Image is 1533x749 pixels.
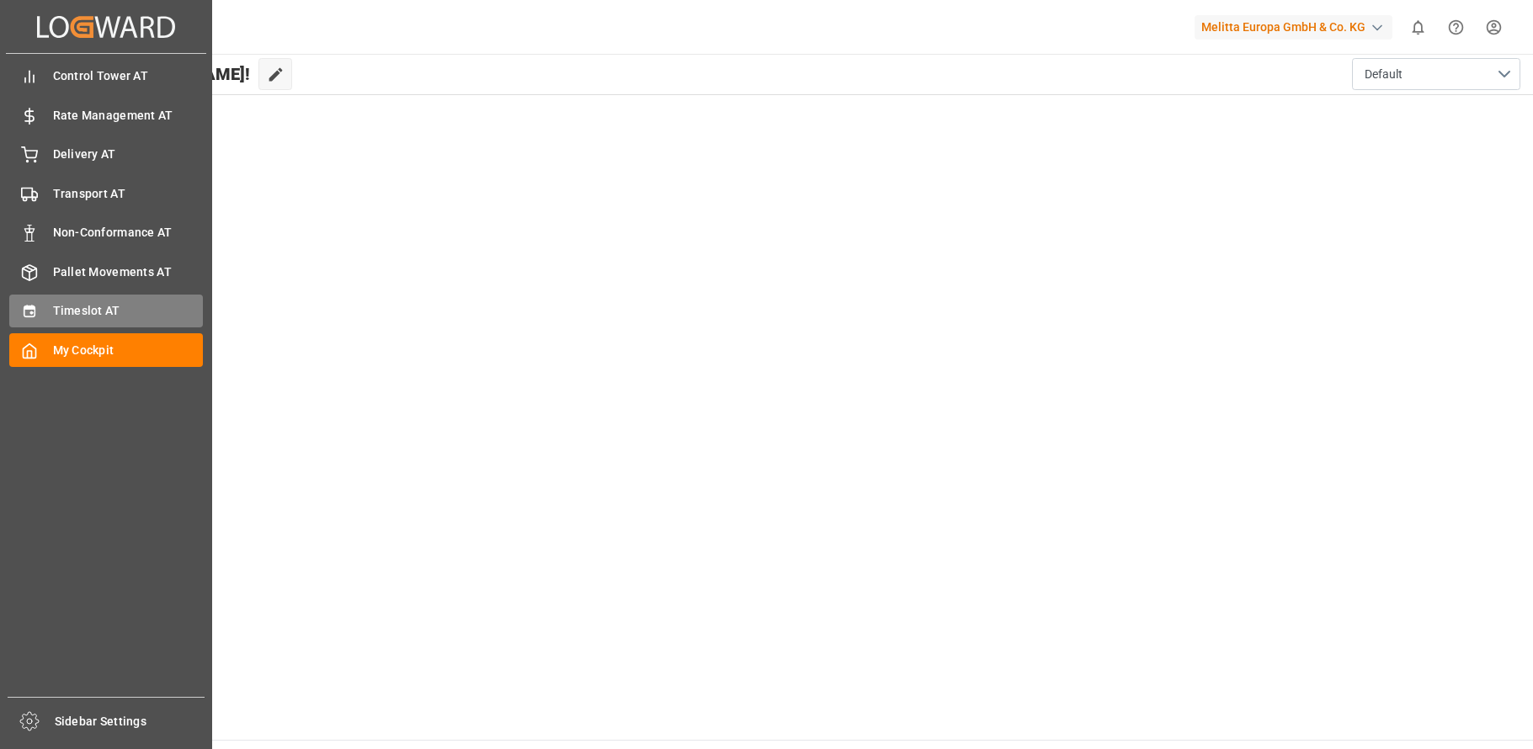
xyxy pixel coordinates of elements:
[55,713,205,730] span: Sidebar Settings
[53,342,204,359] span: My Cockpit
[1352,58,1520,90] button: open menu
[9,177,203,210] a: Transport AT
[9,255,203,288] a: Pallet Movements AT
[1437,8,1475,46] button: Help Center
[53,185,204,203] span: Transport AT
[53,263,204,281] span: Pallet Movements AT
[1399,8,1437,46] button: show 0 new notifications
[9,295,203,327] a: Timeslot AT
[9,138,203,171] a: Delivery AT
[9,216,203,249] a: Non-Conformance AT
[1365,66,1403,83] span: Default
[1195,11,1399,43] button: Melitta Europa GmbH & Co. KG
[53,107,204,125] span: Rate Management AT
[1195,15,1392,40] div: Melitta Europa GmbH & Co. KG
[9,98,203,131] a: Rate Management AT
[53,224,204,242] span: Non-Conformance AT
[53,302,204,320] span: Timeslot AT
[53,67,204,85] span: Control Tower AT
[53,146,204,163] span: Delivery AT
[9,333,203,366] a: My Cockpit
